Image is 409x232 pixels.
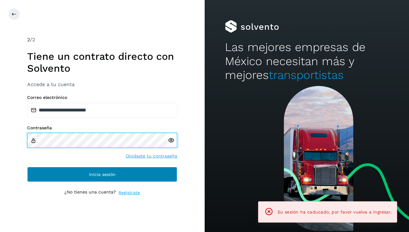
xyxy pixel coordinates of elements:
[27,167,177,182] button: Inicia sesión
[27,95,177,100] label: Correo electrónico
[27,50,177,75] h1: Tiene un contrato directo con Solvento
[27,81,177,87] h3: Accede a tu cuenta
[126,153,177,159] a: Olvidaste tu contraseña
[277,209,392,214] span: Su sesión ha caducado, por favor vuelva a ingresar.
[89,172,116,177] span: Inicia sesión
[27,125,177,131] label: Contraseña
[27,36,177,44] div: /2
[225,40,389,82] h2: Las mejores empresas de México necesitan más y mejores
[27,37,30,43] span: 2
[269,68,344,82] span: transportistas
[118,189,140,196] a: Regístrate
[64,189,116,196] p: ¿No tienes una cuenta?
